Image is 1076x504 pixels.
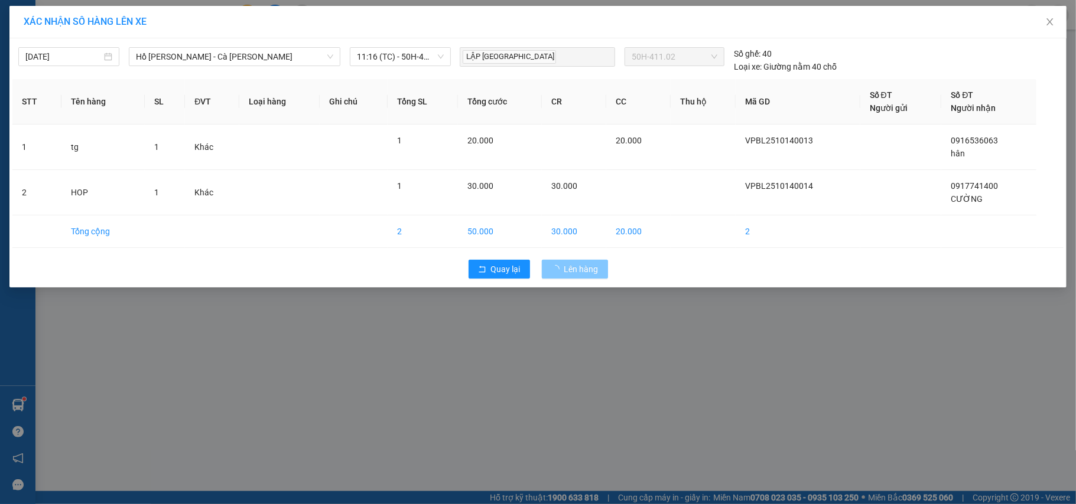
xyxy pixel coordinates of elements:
[388,215,458,248] td: 2
[185,79,239,125] th: ĐVT
[745,181,813,191] span: VPBL2510140014
[606,79,671,125] th: CC
[467,181,493,191] span: 30.000
[542,215,606,248] td: 30.000
[870,90,892,100] span: Số ĐT
[606,215,671,248] td: 20.000
[734,60,762,73] span: Loại xe:
[551,181,577,191] span: 30.000
[734,47,772,60] div: 40
[469,260,530,279] button: rollbackQuay lại
[154,142,159,152] span: 1
[458,79,542,125] th: Tổng cước
[951,136,998,145] span: 0916536063
[671,79,736,125] th: Thu hộ
[542,79,606,125] th: CR
[951,181,998,191] span: 0917741400
[951,149,965,158] span: hân
[110,44,494,58] li: Hotline: 02839552959
[1033,6,1067,39] button: Close
[15,15,74,74] img: logo.jpg
[388,79,458,125] th: Tổng SL
[397,136,402,145] span: 1
[61,170,144,215] td: HOP
[25,50,102,63] input: 14/10/2025
[632,48,718,66] span: 50H-411.02
[61,79,144,125] th: Tên hàng
[136,48,333,66] span: Hồ Chí Minh - Cà Mau
[61,215,144,248] td: Tổng cộng
[185,170,239,215] td: Khác
[736,215,860,248] td: 2
[463,50,556,64] span: LẬP [GEOGRAPHIC_DATA]
[327,53,334,60] span: down
[564,263,599,276] span: Lên hàng
[185,125,239,170] td: Khác
[478,265,486,274] span: rollback
[542,260,608,279] button: Lên hàng
[320,79,388,125] th: Ghi chú
[458,215,542,248] td: 50.000
[736,79,860,125] th: Mã GD
[12,170,61,215] td: 2
[745,136,813,145] span: VPBL2510140013
[1045,17,1055,27] span: close
[734,60,837,73] div: Giường nằm 40 chỗ
[951,194,983,204] span: CƯỜNG
[145,79,186,125] th: SL
[239,79,320,125] th: Loại hàng
[154,188,159,197] span: 1
[15,86,206,105] b: GỬI : VP [PERSON_NAME]
[551,265,564,273] span: loading
[24,16,147,27] span: XÁC NHẬN SỐ HÀNG LÊN XE
[110,29,494,44] li: 26 Phó Cơ Điều, Phường 12
[734,47,760,60] span: Số ghế:
[61,125,144,170] td: tg
[397,181,402,191] span: 1
[491,263,521,276] span: Quay lại
[616,136,642,145] span: 20.000
[951,103,996,113] span: Người nhận
[357,48,444,66] span: 11:16 (TC) - 50H-411.02
[870,103,908,113] span: Người gửi
[12,79,61,125] th: STT
[951,90,973,100] span: Số ĐT
[12,125,61,170] td: 1
[467,136,493,145] span: 20.000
